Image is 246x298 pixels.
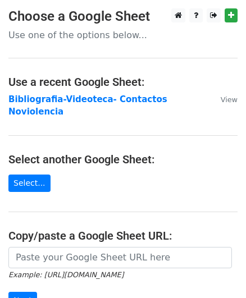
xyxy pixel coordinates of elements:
small: View [221,95,238,104]
small: Example: [URL][DOMAIN_NAME] [8,271,124,279]
input: Paste your Google Sheet URL here [8,247,232,268]
h4: Copy/paste a Google Sheet URL: [8,229,238,242]
a: Select... [8,175,51,192]
h4: Select another Google Sheet: [8,153,238,166]
a: Bibliografia-Videoteca- Contactos Noviolencia [8,94,167,117]
a: View [209,94,238,104]
h3: Choose a Google Sheet [8,8,238,25]
h4: Use a recent Google Sheet: [8,75,238,89]
p: Use one of the options below... [8,29,238,41]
